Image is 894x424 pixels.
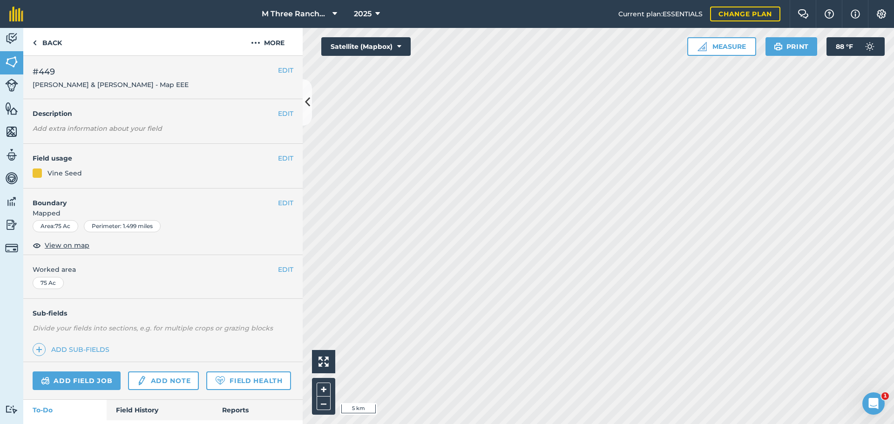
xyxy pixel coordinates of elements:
[826,37,885,56] button: 88 °F
[278,264,293,275] button: EDIT
[262,8,329,20] span: M Three Ranches LLC
[206,371,291,390] a: Field Health
[33,343,113,356] a: Add sub-fields
[23,28,71,55] a: Back
[33,153,278,163] h4: Field usage
[33,240,41,251] img: svg+xml;base64,PHN2ZyB4bWxucz0iaHR0cDovL3d3dy53My5vcmcvMjAwMC9zdmciIHdpZHRoPSIxOCIgaGVpZ2h0PSIyNC...
[860,37,879,56] img: svg+xml;base64,PD94bWwgdmVyc2lvbj0iMS4wIiBlbmNvZGluZz0idXRmLTgiPz4KPCEtLSBHZW5lcmF0b3I6IEFkb2JlIE...
[5,32,18,46] img: svg+xml;base64,PD94bWwgdmVyc2lvbj0iMS4wIiBlbmNvZGluZz0idXRmLTgiPz4KPCEtLSBHZW5lcmF0b3I6IEFkb2JlIE...
[851,8,860,20] img: svg+xml;base64,PHN2ZyB4bWxucz0iaHR0cDovL3d3dy53My5vcmcvMjAwMC9zdmciIHdpZHRoPSIxNyIgaGVpZ2h0PSIxNy...
[317,397,331,410] button: –
[33,80,189,89] span: [PERSON_NAME] & [PERSON_NAME] - Map EEE
[317,383,331,397] button: +
[36,344,42,355] img: svg+xml;base64,PHN2ZyB4bWxucz0iaHR0cDovL3d3dy53My5vcmcvMjAwMC9zdmciIHdpZHRoPSIxNCIgaGVpZ2h0PSIyNC...
[9,7,23,21] img: fieldmargin Logo
[33,108,293,119] h4: Description
[33,264,293,275] span: Worked area
[876,9,887,19] img: A cog icon
[5,125,18,139] img: svg+xml;base64,PHN2ZyB4bWxucz0iaHR0cDovL3d3dy53My5vcmcvMjAwMC9zdmciIHdpZHRoPSI1NiIgaGVpZ2h0PSI2MC...
[33,240,89,251] button: View on map
[47,168,82,178] div: Vine Seed
[321,37,411,56] button: Satellite (Mapbox)
[251,37,260,48] img: svg+xml;base64,PHN2ZyB4bWxucz0iaHR0cDovL3d3dy53My5vcmcvMjAwMC9zdmciIHdpZHRoPSIyMCIgaGVpZ2h0PSIyNC...
[136,375,147,386] img: svg+xml;base64,PD94bWwgdmVyc2lvbj0iMS4wIiBlbmNvZGluZz0idXRmLTgiPz4KPCEtLSBHZW5lcmF0b3I6IEFkb2JlIE...
[233,28,303,55] button: More
[354,8,372,20] span: 2025
[23,400,107,420] a: To-Do
[278,153,293,163] button: EDIT
[5,101,18,115] img: svg+xml;base64,PHN2ZyB4bWxucz0iaHR0cDovL3d3dy53My5vcmcvMjAwMC9zdmciIHdpZHRoPSI1NiIgaGVpZ2h0PSI2MC...
[45,240,89,250] span: View on map
[765,37,818,56] button: Print
[774,41,783,52] img: svg+xml;base64,PHN2ZyB4bWxucz0iaHR0cDovL3d3dy53My5vcmcvMjAwMC9zdmciIHdpZHRoPSIxOSIgaGVpZ2h0PSIyNC...
[84,220,161,232] div: Perimeter : 1.499 miles
[23,208,303,218] span: Mapped
[213,400,303,420] a: Reports
[23,308,303,318] h4: Sub-fields
[5,242,18,255] img: svg+xml;base64,PD94bWwgdmVyc2lvbj0iMS4wIiBlbmNvZGluZz0idXRmLTgiPz4KPCEtLSBHZW5lcmF0b3I6IEFkb2JlIE...
[278,65,293,75] button: EDIT
[33,220,78,232] div: Area : 75 Ac
[33,371,121,390] a: Add field job
[862,392,885,415] iframe: Intercom live chat
[23,188,278,208] h4: Boundary
[33,65,189,78] span: #449
[107,400,212,420] a: Field History
[618,9,703,19] span: Current plan : ESSENTIALS
[5,218,18,232] img: svg+xml;base64,PD94bWwgdmVyc2lvbj0iMS4wIiBlbmNvZGluZz0idXRmLTgiPz4KPCEtLSBHZW5lcmF0b3I6IEFkb2JlIE...
[33,124,162,133] em: Add extra information about your field
[5,171,18,185] img: svg+xml;base64,PD94bWwgdmVyc2lvbj0iMS4wIiBlbmNvZGluZz0idXRmLTgiPz4KPCEtLSBHZW5lcmF0b3I6IEFkb2JlIE...
[5,405,18,414] img: svg+xml;base64,PD94bWwgdmVyc2lvbj0iMS4wIiBlbmNvZGluZz0idXRmLTgiPz4KPCEtLSBHZW5lcmF0b3I6IEFkb2JlIE...
[836,37,853,56] span: 88 ° F
[710,7,780,21] a: Change plan
[824,9,835,19] img: A question mark icon
[698,42,707,51] img: Ruler icon
[128,371,199,390] a: Add note
[41,375,50,386] img: svg+xml;base64,PD94bWwgdmVyc2lvbj0iMS4wIiBlbmNvZGluZz0idXRmLTgiPz4KPCEtLSBHZW5lcmF0b3I6IEFkb2JlIE...
[33,37,37,48] img: svg+xml;base64,PHN2ZyB4bWxucz0iaHR0cDovL3d3dy53My5vcmcvMjAwMC9zdmciIHdpZHRoPSI5IiBoZWlnaHQ9IjI0Ii...
[5,195,18,209] img: svg+xml;base64,PD94bWwgdmVyc2lvbj0iMS4wIiBlbmNvZGluZz0idXRmLTgiPz4KPCEtLSBHZW5lcmF0b3I6IEFkb2JlIE...
[687,37,756,56] button: Measure
[881,392,889,400] span: 1
[5,148,18,162] img: svg+xml;base64,PD94bWwgdmVyc2lvbj0iMS4wIiBlbmNvZGluZz0idXRmLTgiPz4KPCEtLSBHZW5lcmF0b3I6IEFkb2JlIE...
[33,324,273,332] em: Divide your fields into sections, e.g. for multiple crops or grazing blocks
[33,277,64,289] div: 75 Ac
[318,357,329,367] img: Four arrows, one pointing top left, one top right, one bottom right and the last bottom left
[5,79,18,92] img: svg+xml;base64,PD94bWwgdmVyc2lvbj0iMS4wIiBlbmNvZGluZz0idXRmLTgiPz4KPCEtLSBHZW5lcmF0b3I6IEFkb2JlIE...
[798,9,809,19] img: Two speech bubbles overlapping with the left bubble in the forefront
[278,108,293,119] button: EDIT
[5,55,18,69] img: svg+xml;base64,PHN2ZyB4bWxucz0iaHR0cDovL3d3dy53My5vcmcvMjAwMC9zdmciIHdpZHRoPSI1NiIgaGVpZ2h0PSI2MC...
[278,198,293,208] button: EDIT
